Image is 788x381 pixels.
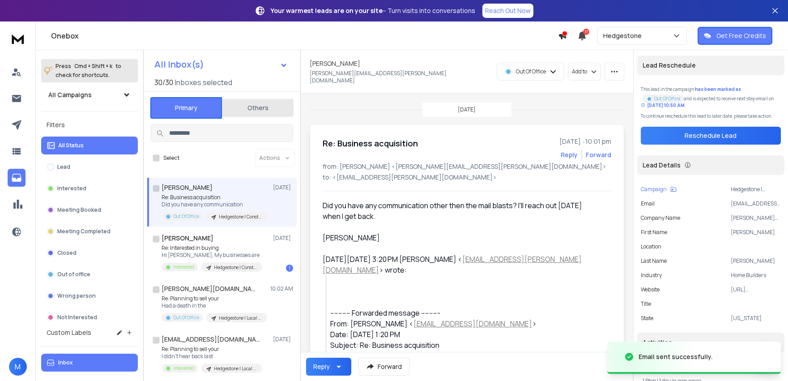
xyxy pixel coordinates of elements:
[57,292,96,300] p: Wrong person
[273,184,293,191] p: [DATE]
[641,272,662,279] p: industry
[270,285,293,292] p: 10:02 AM
[323,232,584,243] div: [PERSON_NAME]
[731,257,781,265] p: [PERSON_NAME]
[154,60,204,69] h1: All Inbox(s)
[641,186,667,193] p: Campaign
[323,254,584,275] div: [DATE][DATE] 3:20 PM [PERSON_NAME] < > wrote:
[643,161,681,170] p: Lead Details
[41,223,138,240] button: Meeting Completed
[641,127,781,145] button: Reschedule Lead
[57,314,97,321] p: Not Interested
[330,340,584,351] div: Subject: Re: Business acquisition
[162,194,267,201] p: Re: Business acquisition
[222,98,294,118] button: Others
[147,56,295,73] button: All Inbox(s)
[286,265,293,272] div: 1
[41,265,138,283] button: Out of office
[162,244,262,252] p: Re: Interested in buying
[154,77,173,88] span: 30 / 30
[219,315,262,321] p: Hedgestone | Local Business
[310,70,464,84] p: [PERSON_NAME][EMAIL_ADDRESS][PERSON_NAME][DOMAIN_NAME]
[219,214,262,220] p: Hedgestone | Construction
[641,214,680,222] p: Company Name
[731,286,781,293] p: [URL][DOMAIN_NAME]
[57,271,90,278] p: Out of office
[731,200,781,207] p: [EMAIL_ADDRESS][DOMAIN_NAME]
[55,62,121,80] p: Press to check for shortcuts.
[330,308,584,318] div: ---------- Forwarded message ---------
[41,354,138,372] button: Inbox
[641,102,685,109] div: [DATE] 10:50 AM
[306,358,351,376] button: Reply
[641,286,660,293] p: website
[323,162,611,171] p: from: [PERSON_NAME] <[PERSON_NAME][EMAIL_ADDRESS][PERSON_NAME][DOMAIN_NAME]>
[641,186,677,193] button: Campaign
[150,97,222,119] button: Primary
[561,150,578,159] button: Reply
[323,137,418,150] h1: Re: Business acquisition
[485,6,531,15] p: Reach Out Now
[641,113,781,120] p: To continue reschedule this lead to later date, please take action.
[731,229,781,236] p: [PERSON_NAME]
[641,300,651,308] p: title
[162,284,260,293] h1: [PERSON_NAME][DOMAIN_NAME]
[162,302,267,309] p: Had a death in the
[731,272,781,279] p: Home Builders
[41,201,138,219] button: Meeting Booked
[643,61,696,70] p: Lead Reschedule
[163,154,179,162] label: Select
[698,27,772,45] button: Get Free Credits
[173,314,199,321] p: Out Of Office
[637,333,784,352] div: Activities
[583,29,589,35] span: 17
[41,244,138,262] button: Closed
[731,186,781,193] p: Hedgestone | Construction
[731,214,781,222] p: [PERSON_NAME] Custom Homes
[641,315,653,322] p: State
[162,353,262,360] p: I didn't hear back last
[173,264,194,270] p: Interested
[271,6,475,15] p: – Turn visits into conversations
[413,319,532,329] a: [EMAIL_ADDRESS][DOMAIN_NAME]
[41,137,138,154] button: All Status
[214,264,257,271] p: Hedgestone | Construction
[358,358,409,376] button: Forward
[641,200,655,207] p: Email
[57,249,77,257] p: Closed
[641,243,661,250] p: location
[330,351,525,372] a: [EMAIL_ADDRESS][PERSON_NAME][DOMAIN_NAME]
[323,173,611,182] p: to: <[EMAIL_ADDRESS][PERSON_NAME][DOMAIN_NAME]>
[273,336,293,343] p: [DATE]
[48,90,92,99] h1: All Campaigns
[271,6,383,15] strong: Your warmest leads are on your site
[313,362,330,371] div: Reply
[516,68,546,75] p: Out Of Office
[51,30,558,41] h1: Onebox
[57,206,101,214] p: Meeting Booked
[310,59,360,68] h1: [PERSON_NAME]
[9,358,27,376] button: M
[559,137,611,146] p: [DATE] : 10:01 pm
[41,180,138,197] button: Interested
[716,31,766,40] p: Get Free Credits
[57,185,86,192] p: Interested
[731,315,781,322] p: [US_STATE]
[175,77,232,88] h3: Inboxes selected
[641,86,781,109] div: This lead in the campaign and is expected to receive next step email on
[162,335,260,344] h1: [EMAIL_ADDRESS][DOMAIN_NAME]
[641,257,667,265] p: Last Name
[639,352,713,361] div: Email sent successfully.
[58,359,73,366] p: Inbox
[47,328,91,337] h3: Custom Labels
[458,106,476,113] p: [DATE]
[162,346,262,353] p: Re: Planning to sell your
[641,229,667,236] p: First Name
[162,295,267,302] p: Re: Planning to sell your
[330,329,584,340] div: Date: [DATE] 1:20 PM
[162,183,213,192] h1: [PERSON_NAME]
[173,213,199,220] p: Out Of Office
